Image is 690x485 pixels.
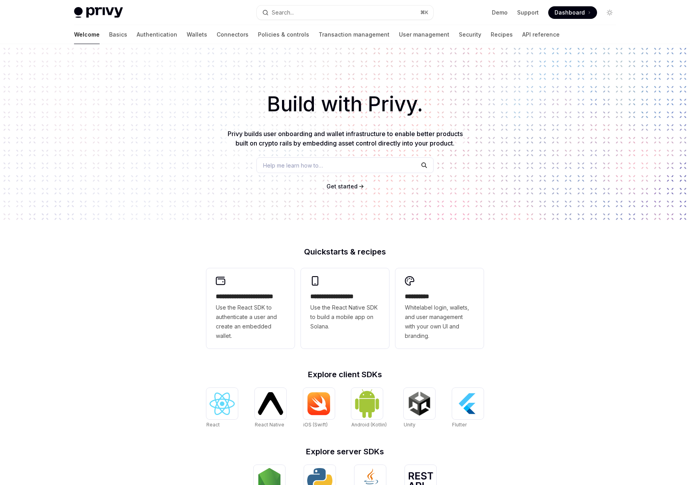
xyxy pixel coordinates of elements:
a: Security [459,25,481,44]
a: Recipes [491,25,513,44]
a: ReactReact [206,388,238,429]
h1: Build with Privy. [13,89,677,120]
button: Toggle dark mode [603,6,616,19]
a: FlutterFlutter [452,388,484,429]
span: Help me learn how to… [263,161,323,170]
img: React Native [258,392,283,415]
a: **** *****Whitelabel login, wallets, and user management with your own UI and branding. [395,268,484,349]
a: React NativeReact Native [255,388,286,429]
span: Use the React SDK to authenticate a user and create an embedded wallet. [216,303,285,341]
a: Connectors [217,25,249,44]
img: Android (Kotlin) [354,389,380,418]
a: User management [399,25,449,44]
span: Privy builds user onboarding and wallet infrastructure to enable better products built on crypto ... [228,130,463,147]
a: Policies & controls [258,25,309,44]
span: Get started [326,183,358,190]
img: Unity [407,391,432,416]
div: Search... [272,8,294,17]
a: iOS (Swift)iOS (Swift) [303,388,335,429]
h2: Quickstarts & recipes [206,248,484,256]
span: React [206,422,220,428]
a: Android (Kotlin)Android (Kotlin) [351,388,387,429]
a: API reference [522,25,560,44]
a: Basics [109,25,127,44]
span: Whitelabel login, wallets, and user management with your own UI and branding. [405,303,474,341]
span: Flutter [452,422,467,428]
a: Wallets [187,25,207,44]
h2: Explore client SDKs [206,371,484,378]
span: Unity [404,422,415,428]
a: Support [517,9,539,17]
a: Get started [326,183,358,190]
img: light logo [74,7,123,18]
img: iOS (Swift) [306,392,332,415]
a: Dashboard [548,6,597,19]
button: Search...⌘K [257,6,433,20]
a: Demo [492,9,508,17]
span: ⌘ K [420,9,428,16]
img: React [210,393,235,415]
img: Flutter [455,391,480,416]
span: Use the React Native SDK to build a mobile app on Solana. [310,303,380,331]
a: Authentication [137,25,177,44]
a: Transaction management [319,25,390,44]
span: Dashboard [555,9,585,17]
span: iOS (Swift) [303,422,328,428]
a: Welcome [74,25,100,44]
span: React Native [255,422,284,428]
a: UnityUnity [404,388,435,429]
h2: Explore server SDKs [206,448,484,455]
a: **** **** **** ***Use the React Native SDK to build a mobile app on Solana. [301,268,389,349]
span: Android (Kotlin) [351,422,387,428]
